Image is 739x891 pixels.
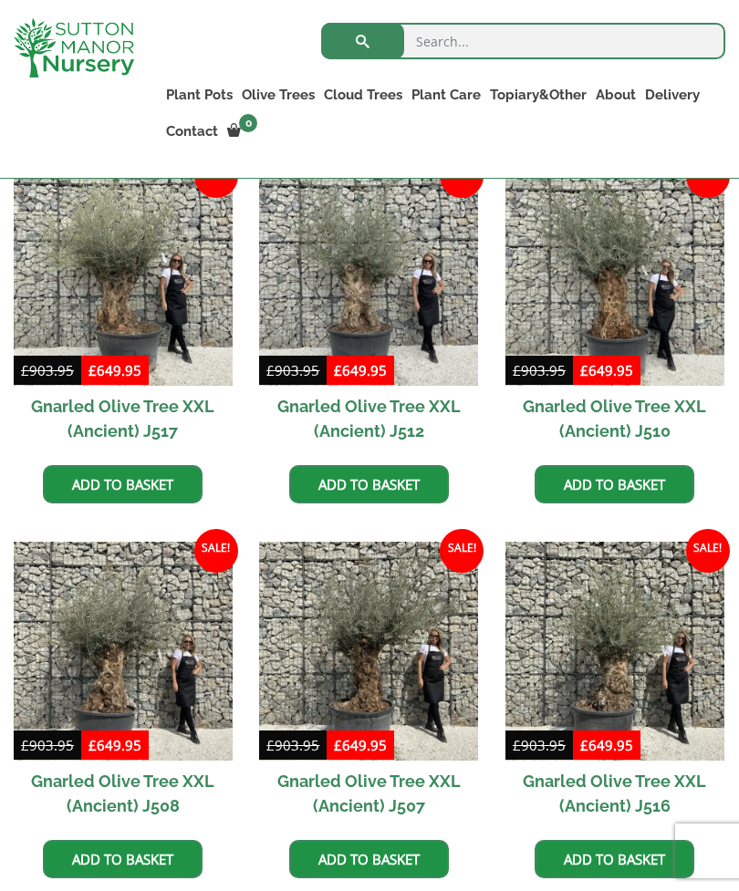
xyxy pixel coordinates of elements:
[580,361,633,379] bdi: 649.95
[88,736,141,754] bdi: 649.95
[505,761,724,826] h2: Gnarled Olive Tree XXL (Ancient) J516
[21,736,74,754] bdi: 903.95
[334,736,342,754] span: £
[259,761,478,826] h2: Gnarled Olive Tree XXL (Ancient) J507
[14,167,233,386] img: Gnarled Olive Tree XXL (Ancient) J517
[513,361,521,379] span: £
[88,361,97,379] span: £
[591,82,640,108] a: About
[237,82,319,108] a: Olive Trees
[21,361,29,379] span: £
[513,361,566,379] bdi: 903.95
[505,386,724,451] h2: Gnarled Olive Tree XXL (Ancient) J510
[14,761,233,826] h2: Gnarled Olive Tree XXL (Ancient) J508
[43,465,203,503] a: Add to basket: “Gnarled Olive Tree XXL (Ancient) J517”
[259,167,478,451] a: Sale! Gnarled Olive Tree XXL (Ancient) J512
[289,465,449,503] a: Add to basket: “Gnarled Olive Tree XXL (Ancient) J512”
[21,736,29,754] span: £
[513,736,566,754] bdi: 903.95
[14,18,134,78] img: logo
[485,82,591,108] a: Topiary&Other
[407,82,485,108] a: Plant Care
[88,361,141,379] bdi: 649.95
[14,167,233,451] a: Sale! Gnarled Olive Tree XXL (Ancient) J517
[505,167,724,386] img: Gnarled Olive Tree XXL (Ancient) J510
[686,529,730,573] span: Sale!
[21,361,74,379] bdi: 903.95
[266,736,275,754] span: £
[259,386,478,451] h2: Gnarled Olive Tree XXL (Ancient) J512
[640,82,704,108] a: Delivery
[266,361,275,379] span: £
[14,542,233,826] a: Sale! Gnarled Olive Tree XXL (Ancient) J508
[266,736,319,754] bdi: 903.95
[321,23,725,59] input: Search...
[14,542,233,761] img: Gnarled Olive Tree XXL (Ancient) J508
[259,167,478,386] img: Gnarled Olive Tree XXL (Ancient) J512
[535,465,694,503] a: Add to basket: “Gnarled Olive Tree XXL (Ancient) J510”
[334,736,387,754] bdi: 649.95
[88,736,97,754] span: £
[505,542,724,826] a: Sale! Gnarled Olive Tree XXL (Ancient) J516
[535,840,694,878] a: Add to basket: “Gnarled Olive Tree XXL (Ancient) J516”
[289,840,449,878] a: Add to basket: “Gnarled Olive Tree XXL (Ancient) J507”
[319,82,407,108] a: Cloud Trees
[580,736,633,754] bdi: 649.95
[239,114,257,132] span: 0
[259,542,478,826] a: Sale! Gnarled Olive Tree XXL (Ancient) J507
[334,361,387,379] bdi: 649.95
[194,529,238,573] span: Sale!
[505,542,724,761] img: Gnarled Olive Tree XXL (Ancient) J516
[259,542,478,761] img: Gnarled Olive Tree XXL (Ancient) J507
[161,82,237,108] a: Plant Pots
[14,386,233,451] h2: Gnarled Olive Tree XXL (Ancient) J517
[505,167,724,451] a: Sale! Gnarled Olive Tree XXL (Ancient) J510
[580,736,588,754] span: £
[161,119,223,144] a: Contact
[43,840,203,878] a: Add to basket: “Gnarled Olive Tree XXL (Ancient) J508”
[440,529,484,573] span: Sale!
[334,361,342,379] span: £
[580,361,588,379] span: £
[223,119,263,144] a: 0
[513,736,521,754] span: £
[266,361,319,379] bdi: 903.95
